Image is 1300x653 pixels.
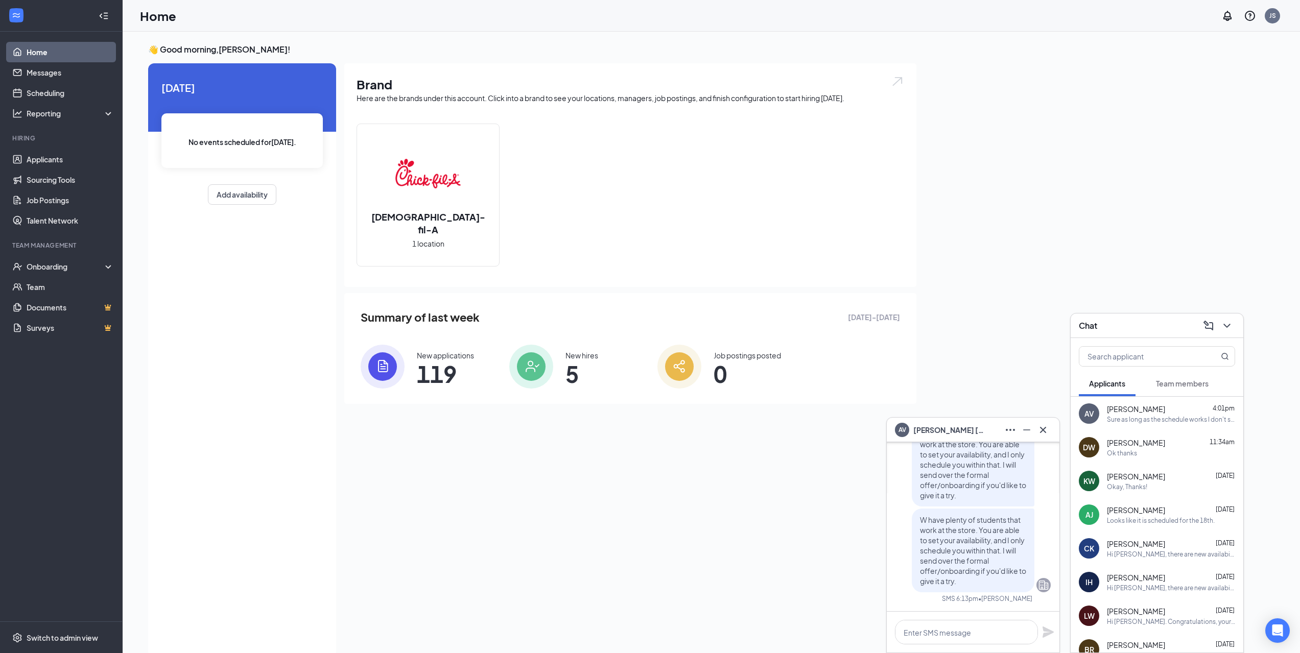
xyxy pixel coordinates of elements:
div: KW [1083,476,1095,486]
span: 11:34am [1210,438,1235,446]
a: Messages [27,62,114,83]
button: ChevronDown [1219,318,1235,334]
div: JS [1269,11,1276,20]
a: Scheduling [27,83,114,103]
a: Team [27,277,114,297]
span: • [PERSON_NAME] [978,594,1032,603]
div: Onboarding [27,261,105,272]
span: W have plenty of students that work at the store. You are able to set your availability, and I on... [920,515,1026,586]
span: Applicants [1089,379,1125,388]
div: Here are the brands under this account. Click into a brand to see your locations, managers, job p... [357,93,904,103]
span: [DATE] [1216,640,1235,648]
span: No events scheduled for [DATE] . [188,136,296,148]
span: [PERSON_NAME] [1107,606,1165,616]
svg: ChevronDown [1221,320,1233,332]
svg: MagnifyingGlass [1221,352,1229,360]
div: SMS 6:13pm [942,594,978,603]
span: Team members [1156,379,1209,388]
svg: QuestionInfo [1244,10,1256,22]
h1: Home [140,7,176,25]
div: IH [1085,577,1093,587]
div: Ok thanks [1107,449,1137,457]
a: Job Postings [27,190,114,210]
span: [PERSON_NAME] [1107,539,1165,549]
img: icon [657,345,701,389]
div: New hires [565,350,598,360]
span: 1 location [412,238,444,249]
div: Okay, Thanks! [1107,482,1147,491]
svg: Company [1037,579,1050,591]
svg: Ellipses [1004,424,1017,436]
span: [PERSON_NAME] [1107,505,1165,515]
h1: Brand [357,76,904,93]
span: W have plenty of students that work at the store. You are able to set your availability, and I on... [920,429,1026,500]
a: Talent Network [27,210,114,231]
div: Team Management [12,241,112,250]
span: [DATE] [1216,472,1235,479]
div: Job postings posted [714,350,781,360]
a: Sourcing Tools [27,170,114,190]
span: [PERSON_NAME] [1107,404,1165,414]
div: DW [1083,442,1095,452]
span: Summary of last week [361,308,480,326]
span: 119 [417,365,474,383]
span: 4:01pm [1213,404,1235,412]
img: icon [361,345,405,389]
a: Home [27,42,114,62]
img: icon [509,345,553,389]
input: Search applicant [1079,347,1200,366]
svg: Cross [1037,424,1049,436]
button: Minimize [1019,422,1035,438]
div: LW [1084,611,1095,621]
button: Ellipses [1002,422,1019,438]
div: Looks like it is scheduled for the 18th. [1107,516,1215,525]
svg: Minimize [1021,424,1033,436]
div: AJ [1085,510,1093,520]
svg: Settings [12,633,22,643]
div: New applications [417,350,474,360]
span: [DATE] [1216,539,1235,547]
h3: 👋 Good morning, [PERSON_NAME] ! [148,44,916,55]
span: [DATE] [1216,607,1235,614]
div: Open Intercom Messenger [1265,618,1290,643]
div: AV [1084,408,1094,419]
button: Cross [1035,422,1051,438]
svg: Analysis [12,108,22,118]
div: Sure as long as the schedule works I don't see why not ! [1107,415,1235,424]
h3: Chat [1079,320,1097,331]
div: Switch to admin view [27,633,98,643]
button: ComposeMessage [1200,318,1217,334]
div: Reporting [27,108,114,118]
svg: Plane [1042,626,1054,638]
div: Hi [PERSON_NAME], there are new availabilities for an interview. This is a reminder to schedule y... [1107,550,1235,559]
svg: UserCheck [12,261,22,272]
span: [PERSON_NAME] [1107,640,1165,650]
svg: WorkstreamLogo [11,10,21,20]
img: Chick-fil-A [395,141,461,206]
svg: Collapse [99,11,109,21]
svg: Notifications [1221,10,1234,22]
span: [DATE] [1216,573,1235,581]
button: Add availability [208,184,276,205]
div: Hi [PERSON_NAME], there are new availabilities for an interview. This is a reminder to schedule y... [1107,584,1235,592]
span: [PERSON_NAME] [1107,572,1165,583]
span: 0 [714,365,781,383]
span: [DATE] [161,80,323,95]
svg: ComposeMessage [1202,320,1215,332]
span: [DATE] - [DATE] [848,311,900,323]
a: SurveysCrown [27,318,114,338]
img: open.6027fd2a22e1237b5b06.svg [891,76,904,87]
span: [PERSON_NAME] [PERSON_NAME] [913,424,985,436]
div: CK [1084,543,1094,553]
span: [PERSON_NAME] [1107,471,1165,481]
span: [DATE] [1216,505,1235,513]
h2: [DEMOGRAPHIC_DATA]-fil-A [357,210,499,236]
div: Hi [PERSON_NAME]. Congratulations, your onsite interview with [DEMOGRAPHIC_DATA]-fil-A for Back o... [1107,617,1235,626]
a: DocumentsCrown [27,297,114,318]
span: 5 [565,365,598,383]
div: Hiring [12,134,112,142]
span: [PERSON_NAME] [1107,438,1165,448]
a: Applicants [27,149,114,170]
